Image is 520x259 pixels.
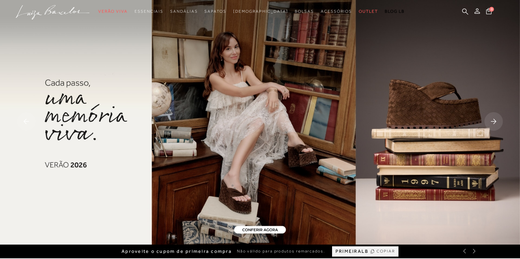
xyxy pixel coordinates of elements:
[204,5,226,18] a: noSubCategoriesText
[359,5,378,18] a: noSubCategoriesText
[122,248,232,254] span: Aproveite o cupom de primeira compra
[377,248,395,255] span: COPIAR
[233,5,288,18] a: noSubCategoriesText
[489,7,494,12] span: 0
[170,9,198,14] span: Sandálias
[233,9,288,14] span: [DEMOGRAPHIC_DATA]
[385,5,405,18] a: BLOG LB
[98,9,128,14] span: Verão Viva
[204,9,226,14] span: Sapatos
[359,9,378,14] span: Outlet
[237,248,325,254] span: Não válido para produtos remarcados.
[321,5,352,18] a: noSubCategoriesText
[385,9,405,14] span: BLOG LB
[170,5,198,18] a: noSubCategoriesText
[135,5,163,18] a: noSubCategoriesText
[484,8,494,17] button: 0
[335,248,368,254] span: PRIMEIRALB
[321,9,352,14] span: Acessórios
[295,5,314,18] a: noSubCategoriesText
[295,9,314,14] span: Bolsas
[98,5,128,18] a: noSubCategoriesText
[135,9,163,14] span: Essenciais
